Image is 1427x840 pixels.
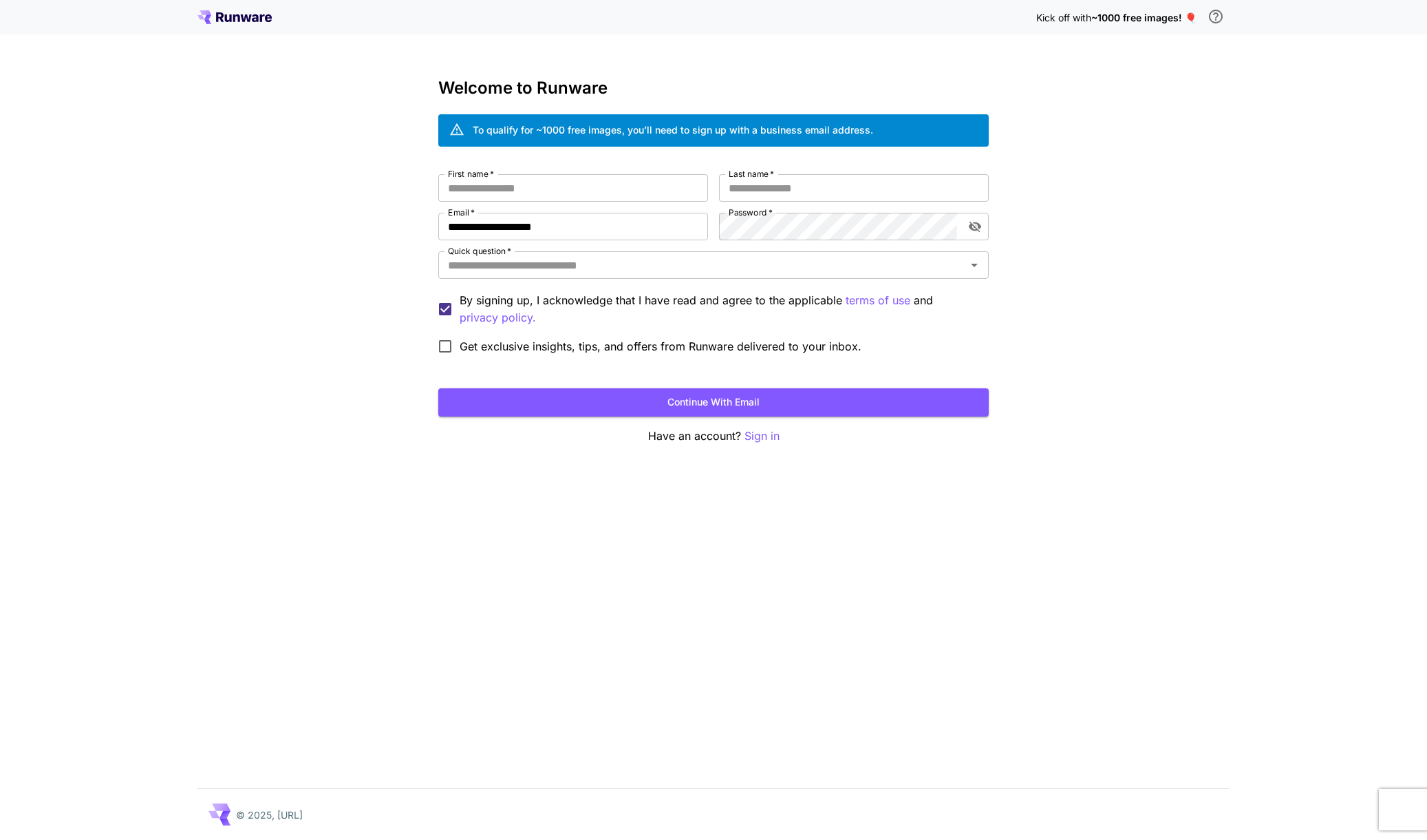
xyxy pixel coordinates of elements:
[963,214,987,239] button: toggle password visibility
[448,207,475,218] label: Email
[1091,12,1197,23] span: ~1000 free images! 🎈
[1202,3,1230,30] button: In order to qualify for free credit, you need to sign up with a business email address and click ...
[729,168,774,180] label: Last name
[438,428,989,445] p: Have an account?
[460,338,861,355] span: Get exclusive insights, tips, and offers from Runware delivered to your inbox.
[729,207,773,218] label: Password
[460,292,978,326] p: By signing up, I acknowledge that I have read and agree to the applicable and
[1036,12,1091,23] span: Kick off with
[473,123,873,137] div: To qualify for ~1000 free images, you’ll need to sign up with a business email address.
[448,168,494,180] label: First name
[744,428,780,445] button: Sign in
[438,78,989,98] h3: Welcome to Runware
[438,388,989,417] button: Continue with email
[460,309,536,326] button: By signing up, I acknowledge that I have read and agree to the applicable terms of use and
[846,292,910,309] button: By signing up, I acknowledge that I have read and agree to the applicable and privacy policy.
[846,292,910,309] p: terms of use
[965,255,984,275] button: Open
[448,245,511,257] label: Quick question
[460,309,536,326] p: privacy policy.
[236,808,303,822] p: © 2025, [URL]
